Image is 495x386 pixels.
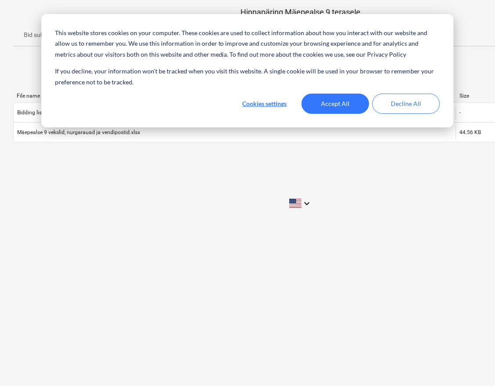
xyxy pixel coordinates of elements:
[302,198,312,209] i: keyboard_arrow_down
[24,30,65,40] p: Bid submission
[17,129,140,135] div: Mäepealse 9 vekslid, nurgarauad ja vendipostid.xlsx
[55,28,440,60] p: This website stores cookies on your computer. These cookies are used to collect information about...
[55,66,440,87] p: If you decline, your information won’t be tracked when you visit this website. A single cookie wi...
[460,109,461,116] div: -
[41,14,454,127] div: Cookie banner
[372,94,440,114] button: Decline All
[302,94,369,114] button: Accept All
[460,129,481,135] div: 44.56 KB
[231,94,298,114] button: Cookies settings
[17,109,191,116] div: Bidding list of items spreadsheet (Hinnapäring Mäepealse 9 terasele.xlsx)
[17,93,453,99] div: File name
